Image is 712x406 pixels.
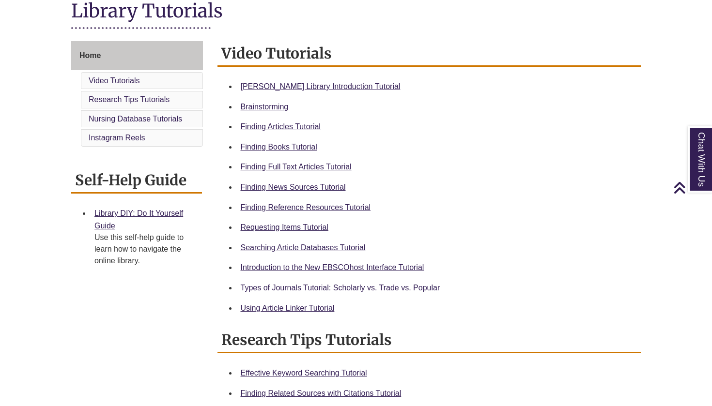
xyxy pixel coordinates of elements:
a: Home [71,41,203,70]
a: Finding Full Text Articles Tutorial [241,163,352,171]
a: Types of Journals Tutorial: Scholarly vs. Trade vs. Popular [241,284,440,292]
a: Searching Article Databases Tutorial [241,243,366,252]
a: Library DIY: Do It Yourself Guide [94,209,183,230]
a: Video Tutorials [89,76,140,85]
a: Finding Articles Tutorial [241,122,321,131]
a: Effective Keyword Searching Tutorial [241,369,367,377]
a: Finding Reference Resources Tutorial [241,203,371,211]
a: Brainstorming [241,103,289,111]
a: Finding Related Sources with Citations Tutorial [241,389,402,397]
a: Research Tips Tutorials [89,95,170,104]
a: Nursing Database Tutorials [89,115,182,123]
a: Introduction to the New EBSCOhost Interface Tutorial [241,263,424,271]
div: Use this self-help guide to learn how to navigate the online library. [94,232,194,267]
a: Finding News Sources Tutorial [241,183,346,191]
h2: Self-Help Guide [71,168,202,194]
h2: Video Tutorials [217,41,641,67]
div: Guide Page Menu [71,41,203,149]
a: Requesting Items Tutorial [241,223,328,231]
a: Instagram Reels [89,134,145,142]
a: Back to Top [673,181,710,194]
a: [PERSON_NAME] Library Introduction Tutorial [241,82,401,90]
h2: Research Tips Tutorials [217,328,641,353]
a: Finding Books Tutorial [241,143,317,151]
a: Using Article Linker Tutorial [241,304,335,312]
span: Home [79,51,101,60]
